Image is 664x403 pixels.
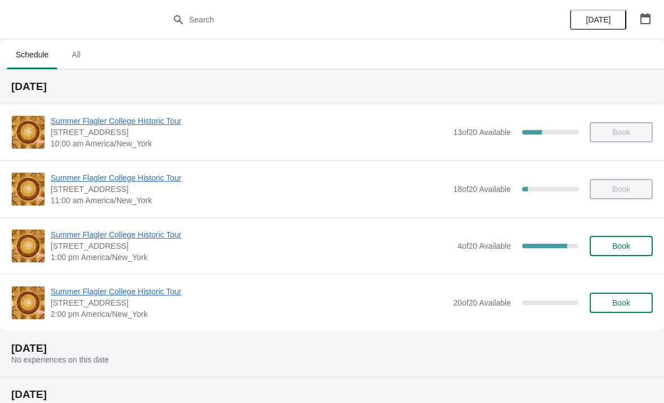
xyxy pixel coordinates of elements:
span: 1:00 pm America/New_York [51,252,452,263]
span: 10:00 am America/New_York [51,138,447,149]
span: [DATE] [586,15,611,24]
button: Book [590,293,653,313]
span: All [62,44,90,65]
span: 20 of 20 Available [453,298,511,307]
span: 11:00 am America/New_York [51,195,447,206]
img: Summer Flagler College Historic Tour | 74 King Street, St. Augustine, FL, USA | 10:00 am America/... [12,116,44,149]
input: Search [189,10,498,30]
span: Summer Flagler College Historic Tour [51,229,452,240]
h2: [DATE] [11,81,653,92]
span: [STREET_ADDRESS] [51,127,447,138]
img: Summer Flagler College Historic Tour | 74 King Street, St. Augustine, FL, USA | 11:00 am America/... [12,173,44,205]
span: Summer Flagler College Historic Tour [51,286,447,297]
span: 13 of 20 Available [453,128,511,137]
span: [STREET_ADDRESS] [51,240,452,252]
h2: [DATE] [11,343,653,354]
img: Summer Flagler College Historic Tour | 74 King Street, St. Augustine, FL, USA | 2:00 pm America/N... [12,286,44,319]
span: 4 of 20 Available [457,241,511,250]
span: No experiences on this date [11,355,109,364]
button: Book [590,236,653,256]
span: 18 of 20 Available [453,185,511,194]
h2: [DATE] [11,389,653,400]
button: [DATE] [570,10,626,30]
span: Book [612,241,630,250]
span: Summer Flagler College Historic Tour [51,172,447,183]
img: Summer Flagler College Historic Tour | 74 King Street, St. Augustine, FL, USA | 1:00 pm America/N... [12,230,44,262]
span: [STREET_ADDRESS] [51,183,447,195]
span: Book [612,298,630,307]
span: [STREET_ADDRESS] [51,297,447,308]
span: Summer Flagler College Historic Tour [51,115,447,127]
span: 2:00 pm America/New_York [51,308,447,320]
span: Schedule [7,44,57,65]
